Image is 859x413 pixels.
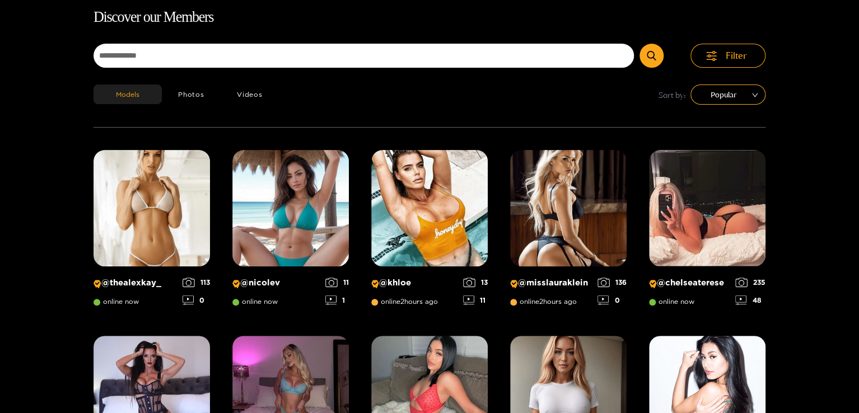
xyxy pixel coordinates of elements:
[649,298,694,306] span: online now
[325,278,349,287] div: 11
[726,49,747,62] span: Filter
[463,278,488,287] div: 13
[94,278,177,288] p: @ thealexkay_
[659,88,686,101] span: Sort by:
[735,278,765,287] div: 235
[183,295,210,305] div: 0
[463,295,488,305] div: 11
[371,298,438,306] span: online 2 hours ago
[371,278,457,288] p: @ khloe
[371,150,488,266] img: Creator Profile Image: khloe
[510,150,627,266] img: Creator Profile Image: misslauraklein
[232,298,278,306] span: online now
[162,85,221,104] button: Photos
[510,278,592,288] p: @ misslauraklein
[597,278,627,287] div: 136
[510,298,577,306] span: online 2 hours ago
[639,44,664,68] button: Submit Search
[221,85,279,104] button: Videos
[94,298,139,306] span: online now
[699,86,757,103] span: Popular
[232,278,320,288] p: @ nicolev
[371,150,488,313] a: Creator Profile Image: khloe@khloeonline2hours ago1311
[94,6,765,29] h1: Discover our Members
[510,150,627,313] a: Creator Profile Image: misslauraklein@misslaurakleinonline2hours ago1360
[597,295,627,305] div: 0
[690,44,765,68] button: Filter
[94,150,210,266] img: Creator Profile Image: thealexkay_
[94,85,162,104] button: Models
[649,150,765,313] a: Creator Profile Image: chelseaterese@chelseatereseonline now23548
[183,278,210,287] div: 113
[232,150,349,313] a: Creator Profile Image: nicolev@nicolevonline now111
[94,150,210,313] a: Creator Profile Image: thealexkay_@thealexkay_online now1130
[649,150,765,266] img: Creator Profile Image: chelseaterese
[649,278,730,288] p: @ chelseaterese
[325,295,349,305] div: 1
[735,295,765,305] div: 48
[690,85,765,105] div: sort
[232,150,349,266] img: Creator Profile Image: nicolev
